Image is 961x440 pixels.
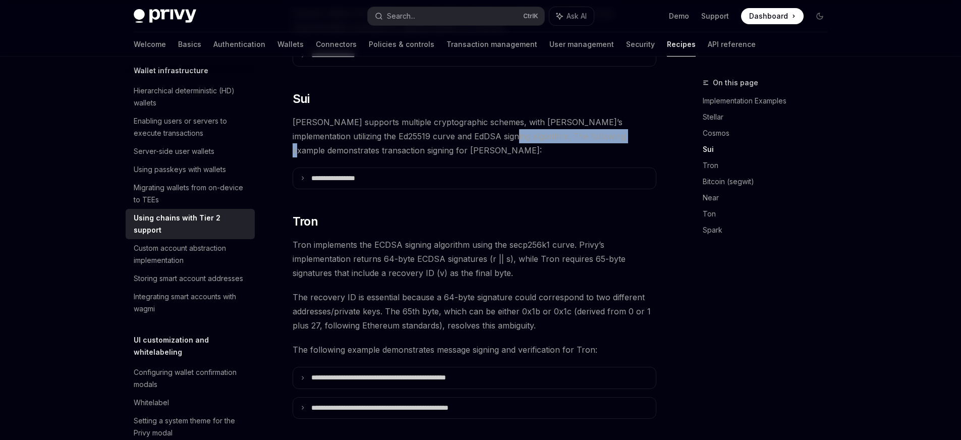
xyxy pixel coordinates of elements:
a: Dashboard [741,8,804,24]
a: Support [701,11,729,21]
span: Sui [293,91,310,107]
a: Migrating wallets from on-device to TEEs [126,179,255,209]
a: Security [626,32,655,57]
div: Using passkeys with wallets [134,163,226,176]
h5: UI customization and whitelabeling [134,334,255,358]
div: Using chains with Tier 2 support [134,212,249,236]
a: Basics [178,32,201,57]
a: Enabling users or servers to execute transactions [126,112,255,142]
span: Tron implements the ECDSA signing algorithm using the secp256k1 curve. Privy’s implementation ret... [293,238,656,280]
a: Storing smart account addresses [126,269,255,288]
div: Storing smart account addresses [134,272,243,285]
a: Welcome [134,32,166,57]
a: Cosmos [703,125,836,141]
span: [PERSON_NAME] supports multiple cryptographic schemes, with [PERSON_NAME]’s implementation utiliz... [293,115,656,157]
a: Wallets [277,32,304,57]
div: Whitelabel [134,397,169,409]
span: The recovery ID is essential because a 64-byte signature could correspond to two different addres... [293,290,656,333]
div: Migrating wallets from on-device to TEEs [134,182,249,206]
a: Policies & controls [369,32,434,57]
a: Implementation Examples [703,93,836,109]
span: Tron [293,213,318,230]
span: Dashboard [749,11,788,21]
div: Setting a system theme for the Privy modal [134,415,249,439]
div: Custom account abstraction implementation [134,242,249,266]
a: Demo [669,11,689,21]
a: Configuring wallet confirmation modals [126,363,255,394]
a: API reference [708,32,756,57]
span: Ask AI [567,11,587,21]
a: Near [703,190,836,206]
div: Integrating smart accounts with wagmi [134,291,249,315]
a: Using chains with Tier 2 support [126,209,255,239]
span: Ctrl K [523,12,538,20]
a: Whitelabel [126,394,255,412]
a: Server-side user wallets [126,142,255,160]
a: User management [549,32,614,57]
span: The following example demonstrates message signing and verification for Tron: [293,343,656,357]
button: Ask AI [549,7,594,25]
button: Toggle dark mode [812,8,828,24]
a: Recipes [667,32,696,57]
a: Custom account abstraction implementation [126,239,255,269]
a: Connectors [316,32,357,57]
div: Server-side user wallets [134,145,214,157]
a: Tron [703,157,836,174]
a: Stellar [703,109,836,125]
a: Hierarchical deterministic (HD) wallets [126,82,255,112]
div: Configuring wallet confirmation modals [134,366,249,391]
button: Search...CtrlK [368,7,544,25]
a: Spark [703,222,836,238]
img: dark logo [134,9,196,23]
a: Transaction management [446,32,537,57]
a: Integrating smart accounts with wagmi [126,288,255,318]
div: Enabling users or servers to execute transactions [134,115,249,139]
div: Search... [387,10,415,22]
a: Ton [703,206,836,222]
a: Bitcoin (segwit) [703,174,836,190]
a: Sui [703,141,836,157]
a: Using passkeys with wallets [126,160,255,179]
span: On this page [713,77,758,89]
a: Authentication [213,32,265,57]
div: Hierarchical deterministic (HD) wallets [134,85,249,109]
